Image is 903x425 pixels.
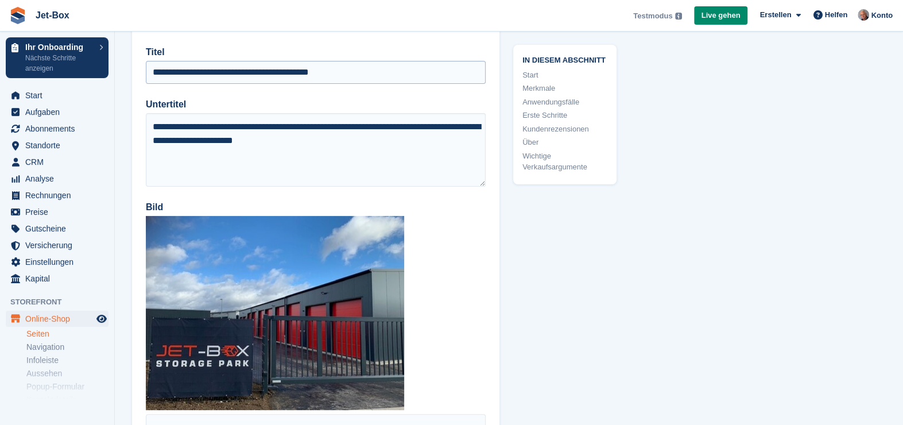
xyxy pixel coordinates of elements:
a: menu [6,121,108,137]
a: Infoleiste [26,355,108,366]
a: menu [6,254,108,270]
label: Bild [146,200,486,214]
span: Storefront [10,296,114,308]
a: menu [6,137,108,153]
img: stora-icon-8386f47178a22dfd0bd8f6a31ec36ba5ce8667c1dd55bd0f319d3a0aa187defe.svg [9,7,26,24]
a: Wichtige Verkaufsargumente [522,150,607,173]
span: Abonnements [25,121,94,137]
span: Helfen [825,9,848,21]
a: menu [6,187,108,203]
label: Titel [146,45,486,59]
a: Merkmale [522,83,607,94]
img: Kai-Uwe Walzer [858,9,869,21]
span: Testmodus [633,10,672,22]
a: Live gehen [694,6,748,25]
span: Einstellungen [25,254,94,270]
span: Kapital [25,271,94,287]
a: Jet-Box [31,6,74,25]
span: Start [25,87,94,103]
a: menu [6,104,108,120]
a: Popup-Formular [26,381,108,392]
span: Live gehen [702,10,741,21]
a: Seiten [26,329,108,339]
span: Aufgaben [25,104,94,120]
img: icon-info-grey-7440780725fd019a000dd9b08b2336e03edf1995a4989e88bcd33f0948082b44.svg [675,13,682,20]
a: Kundenrezensionen [522,123,607,135]
a: menu [6,271,108,287]
a: Vorschau-Shop [95,312,108,326]
a: Aussehen [26,368,108,379]
span: Gutscheine [25,221,94,237]
a: Speisekarte [6,311,108,327]
span: In diesem Abschnitt [522,54,607,65]
a: menu [6,154,108,170]
span: CRM [25,154,94,170]
span: Preise [25,204,94,220]
a: Kontaktdetails [26,395,108,405]
a: menu [6,171,108,187]
span: Konto [871,10,893,21]
a: menu [6,221,108,237]
a: Navigation [26,342,108,353]
a: Anwendungsfälle [522,96,607,108]
p: Nächste Schritte anzeigen [25,53,94,74]
span: Rechnungen [25,187,94,203]
span: Versicherung [25,237,94,253]
a: Start [522,69,607,81]
label: Untertitel [146,98,486,111]
a: Über [522,137,607,148]
span: Standorte [25,137,94,153]
a: Erste Schritte [522,110,607,121]
span: Online-Shop [25,311,94,327]
p: Ihr Onboarding [25,43,94,51]
a: menu [6,237,108,253]
span: Erstellen [759,9,791,21]
a: menu [6,87,108,103]
a: Ihr Onboarding Nächste Schritte anzeigen [6,37,108,78]
a: menu [6,204,108,220]
img: cd0cfa850cea-Jet_Box_fertig.jpg [146,216,404,410]
span: Analyse [25,171,94,187]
